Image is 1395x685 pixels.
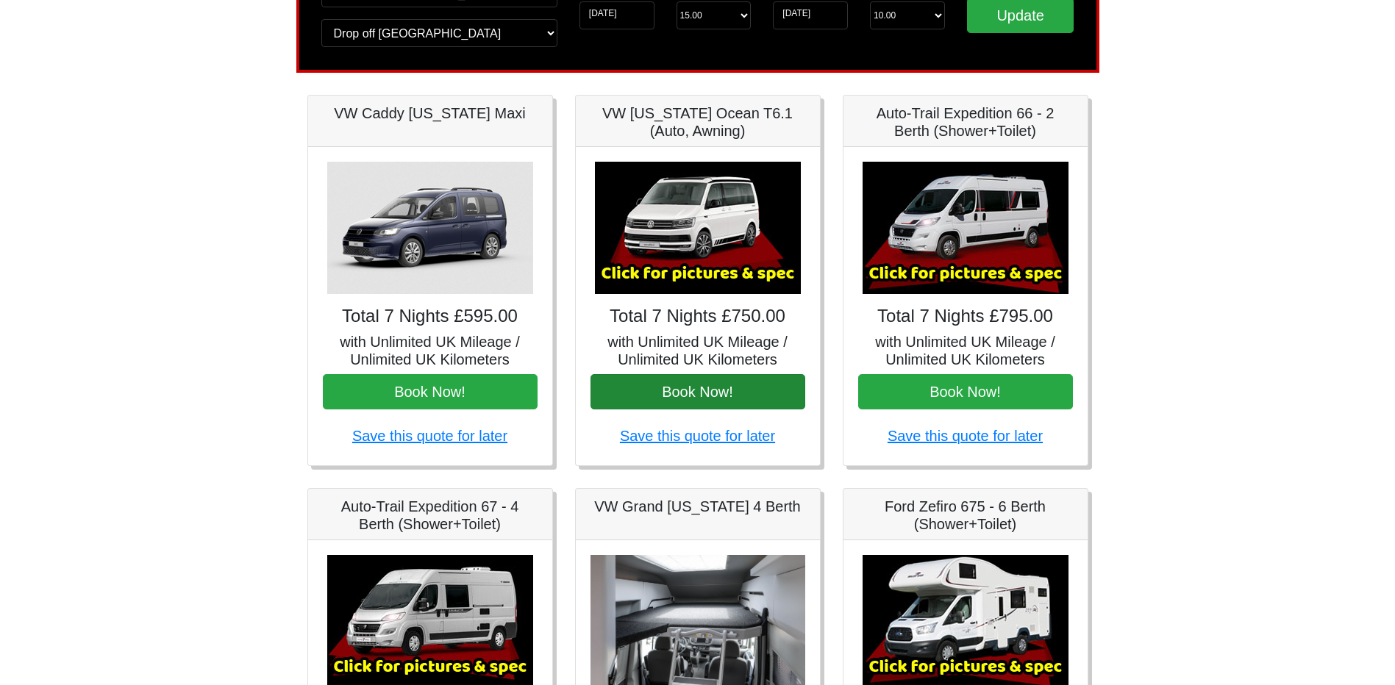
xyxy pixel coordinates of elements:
h5: with Unlimited UK Mileage / Unlimited UK Kilometers [591,333,805,368]
a: Save this quote for later [352,428,507,444]
h5: VW Caddy [US_STATE] Maxi [323,104,538,122]
a: Save this quote for later [888,428,1043,444]
button: Book Now! [323,374,538,409]
a: Save this quote for later [620,428,775,444]
input: Start Date [579,1,654,29]
img: VW California Ocean T6.1 (Auto, Awning) [595,162,801,294]
input: Return Date [773,1,848,29]
h4: Total 7 Nights £595.00 [323,306,538,327]
img: Auto-Trail Expedition 66 - 2 Berth (Shower+Toilet) [863,162,1068,294]
h5: with Unlimited UK Mileage / Unlimited UK Kilometers [323,333,538,368]
h5: VW Grand [US_STATE] 4 Berth [591,498,805,515]
h5: VW [US_STATE] Ocean T6.1 (Auto, Awning) [591,104,805,140]
h5: Auto-Trail Expedition 66 - 2 Berth (Shower+Toilet) [858,104,1073,140]
button: Book Now! [858,374,1073,409]
h4: Total 7 Nights £795.00 [858,306,1073,327]
button: Book Now! [591,374,805,409]
h5: with Unlimited UK Mileage / Unlimited UK Kilometers [858,333,1073,368]
h5: Ford Zefiro 675 - 6 Berth (Shower+Toilet) [858,498,1073,533]
h4: Total 7 Nights £750.00 [591,306,805,327]
img: VW Caddy California Maxi [327,162,533,294]
h5: Auto-Trail Expedition 67 - 4 Berth (Shower+Toilet) [323,498,538,533]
